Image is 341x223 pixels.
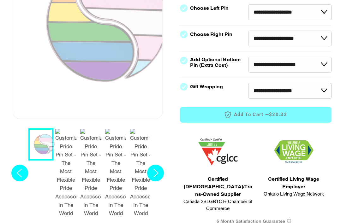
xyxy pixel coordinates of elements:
label: Choose Right Pin [190,32,232,37]
img: Customizable Pride Pin Set - The Most Flexible Pride Accessory In The World [105,129,126,218]
button: 1 / 9 [28,128,53,161]
button: Previous slide [9,128,30,220]
img: Customizable Pride Pin Set - The Most Flexible Pride Accessory In The World [55,129,76,218]
span: Certified Living Wage Employer [259,175,328,191]
span: Certified [DEMOGRAPHIC_DATA]/Trans-Owned Supplier [183,175,253,198]
img: Customizable Pride Pin Set - The Most Flexible Pride Accessory In The World [130,129,151,218]
img: Customizable Pride Pin Set - The Most Flexible Pride Accessory In The World [80,129,101,218]
span: Ontario Living Wage Network [259,191,328,198]
button: Next slide [145,128,166,220]
label: Gift Wrapping [190,84,223,90]
label: Add Optional Bottom Pin (Extra Cost) [190,57,243,68]
button: 4 / 9 [103,128,128,220]
button: 3 / 9 [78,128,103,220]
button: Add to Cart —$20.33 [180,107,332,123]
button: 5 / 9 [128,128,153,220]
button: 2 / 9 [53,128,78,220]
span: $20.33 [269,111,287,118]
label: Choose Left Pin [190,5,229,11]
img: 1705457225.png [198,138,238,165]
span: Canada 2SLGBTQI+ Chamber of Commerce [183,198,253,212]
img: 1706832627.png [274,140,314,163]
span: Add to Cart — [189,111,322,119]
